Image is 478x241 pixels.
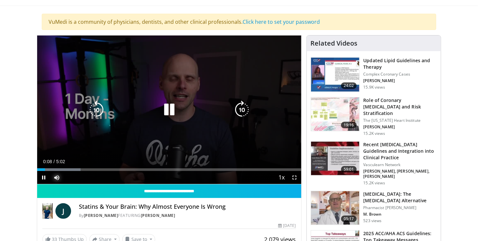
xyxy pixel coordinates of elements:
a: [PERSON_NAME] [141,213,175,218]
img: 1efa8c99-7b8a-4ab5-a569-1c219ae7bd2c.150x105_q85_crop-smart_upscale.jpg [311,97,359,131]
p: 15.2K views [364,180,385,186]
button: Mute [50,171,63,184]
button: Pause [37,171,50,184]
button: Fullscreen [288,171,301,184]
img: 77f671eb-9394-4acc-bc78-a9f077f94e00.150x105_q85_crop-smart_upscale.jpg [311,58,359,92]
p: 15.9K views [364,85,385,90]
img: ce9609b9-a9bf-4b08-84dd-8eeb8ab29fc6.150x105_q85_crop-smart_upscale.jpg [311,191,359,225]
h3: [MEDICAL_DATA]: The [MEDICAL_DATA] Alternative [364,191,437,204]
span: 59:01 [341,166,357,173]
h4: Statins & Your Brain: Why Almost Everyone Is Wrong [79,203,296,210]
img: Dr. Jordan Rennicke [42,203,53,219]
p: [PERSON_NAME], [PERSON_NAME], [PERSON_NAME] [364,169,437,179]
h3: Updated Lipid Guidelines and Therapy [364,57,437,70]
span: 5:02 [56,159,65,164]
div: Progress Bar [37,168,301,171]
a: 19:16 Role of Coronary [MEDICAL_DATA] and Risk Stratification The [US_STATE] Heart Institute [PER... [311,97,437,136]
button: Playback Rate [275,171,288,184]
p: Pharmacist [PERSON_NAME] [364,205,437,210]
a: 24:02 Updated Lipid Guidelines and Therapy Complex Coronary Cases [PERSON_NAME] 15.9K views [311,57,437,92]
span: 05:17 [341,216,357,222]
video-js: Video Player [37,35,301,184]
a: Click here to set your password [243,18,320,25]
div: VuMedi is a community of physicians, dentists, and other clinical professionals. [42,14,436,30]
a: [PERSON_NAME] [84,213,118,218]
a: J [55,203,71,219]
img: 87825f19-cf4c-4b91-bba1-ce218758c6bb.150x105_q85_crop-smart_upscale.jpg [311,142,359,176]
h3: Recent [MEDICAL_DATA] Guidelines and Integration into Clinical Practice [364,141,437,161]
p: Complex Coronary Cases [364,72,437,77]
span: 0:08 [43,159,52,164]
a: 05:17 [MEDICAL_DATA]: The [MEDICAL_DATA] Alternative Pharmacist [PERSON_NAME] M. Brown 523 views [311,191,437,225]
p: 15.2K views [364,131,385,136]
div: By FEATURING [79,213,296,219]
p: The [US_STATE] Heart Institute [364,118,437,123]
a: 59:01 Recent [MEDICAL_DATA] Guidelines and Integration into Clinical Practice Vasculearn Network ... [311,141,437,186]
p: 523 views [364,218,382,223]
span: 24:02 [341,82,357,89]
span: 19:16 [341,122,357,128]
p: [PERSON_NAME] [364,124,437,130]
span: / [53,159,55,164]
div: [DATE] [278,223,296,229]
p: M. Brown [364,212,437,217]
p: Vasculearn Network [364,162,437,167]
h4: Related Videos [311,39,358,47]
p: [PERSON_NAME] [364,78,437,83]
h3: Role of Coronary [MEDICAL_DATA] and Risk Stratification [364,97,437,117]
